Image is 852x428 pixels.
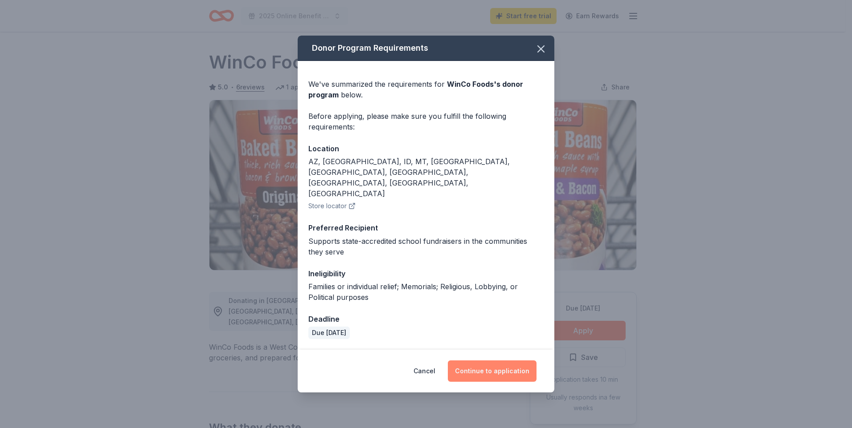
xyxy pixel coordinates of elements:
div: AZ, [GEOGRAPHIC_DATA], ID, MT, [GEOGRAPHIC_DATA], [GEOGRAPHIC_DATA], [GEOGRAPHIC_DATA], [GEOGRAPH... [308,156,544,199]
div: Before applying, please make sure you fulfill the following requirements: [308,111,544,132]
div: Families or individual relief; Memorials; Religious, Lobbying, or Political purposes [308,281,544,303]
div: Due [DATE] [308,327,350,339]
div: Ineligibility [308,268,544,279]
div: Preferred Recipient [308,222,544,234]
button: Continue to application [448,360,537,382]
button: Cancel [414,360,435,382]
button: Store locator [308,201,356,211]
div: Donor Program Requirements [298,36,554,61]
div: Deadline [308,313,544,325]
div: Location [308,143,544,154]
div: We've summarized the requirements for below. [308,79,544,100]
div: Supports state-accredited school fundraisers in the communities they serve [308,236,544,257]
